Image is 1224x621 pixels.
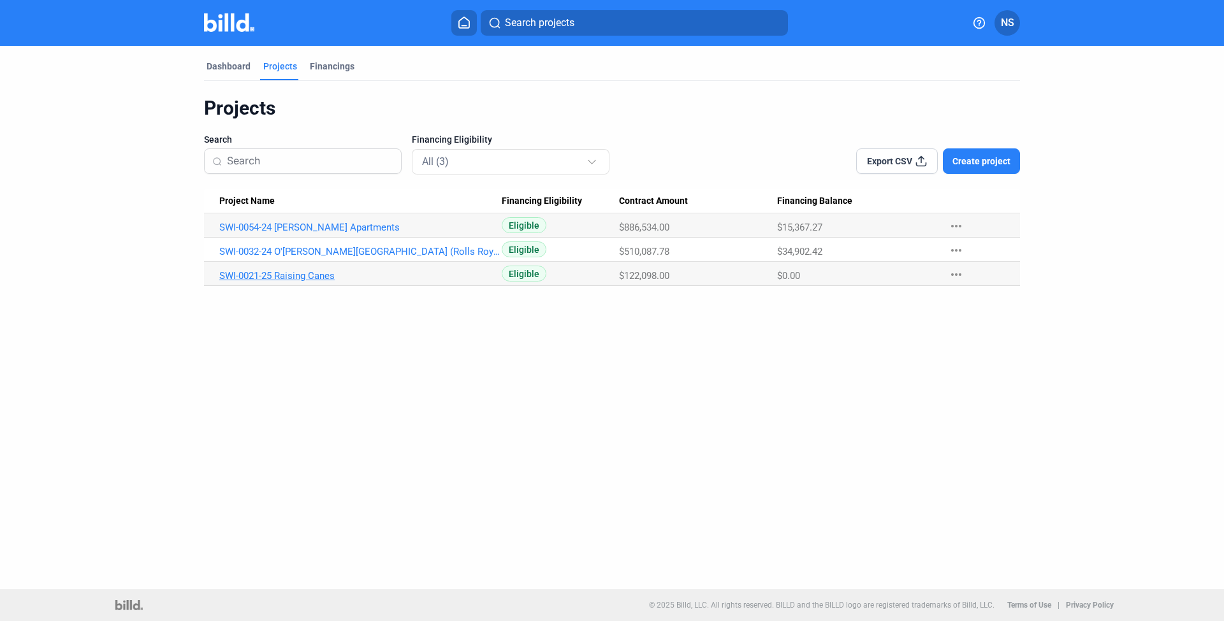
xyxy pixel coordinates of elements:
[219,246,502,257] a: SWI-0032-24 O'[PERSON_NAME][GEOGRAPHIC_DATA] (Rolls Royce)
[219,270,502,282] a: SWI-0021-25 Raising Canes
[219,196,275,207] span: Project Name
[204,133,232,146] span: Search
[943,148,1020,174] button: Create project
[412,133,492,146] span: Financing Eligibility
[115,600,143,610] img: logo
[422,155,449,168] mat-select-trigger: All (3)
[502,196,582,207] span: Financing Eligibility
[263,60,297,73] div: Projects
[219,222,502,233] a: SWI-0054-24 [PERSON_NAME] Apartments
[649,601,994,610] p: © 2025 Billd, LLC. All rights reserved. BILLD and the BILLD logo are registered trademarks of Bil...
[619,270,669,282] span: $122,098.00
[856,148,938,174] button: Export CSV
[619,222,669,233] span: $886,534.00
[1066,601,1114,610] b: Privacy Policy
[777,196,852,207] span: Financing Balance
[777,246,822,257] span: $34,902.42
[1007,601,1051,610] b: Terms of Use
[619,196,688,207] span: Contract Amount
[777,196,936,207] div: Financing Balance
[1058,601,1060,610] p: |
[502,217,546,233] span: Eligible
[619,196,777,207] div: Contract Amount
[207,60,251,73] div: Dashboard
[204,96,1020,120] div: Projects
[227,148,393,175] input: Search
[949,243,964,258] mat-icon: more_horiz
[1001,15,1014,31] span: NS
[310,60,354,73] div: Financings
[949,218,964,234] mat-icon: more_horiz
[481,10,788,36] button: Search projects
[502,196,619,207] div: Financing Eligibility
[204,13,254,32] img: Billd Company Logo
[867,155,912,168] span: Export CSV
[502,266,546,282] span: Eligible
[219,196,502,207] div: Project Name
[994,10,1020,36] button: NS
[949,267,964,282] mat-icon: more_horiz
[777,270,800,282] span: $0.00
[619,246,669,257] span: $510,087.78
[777,222,822,233] span: $15,367.27
[505,15,574,31] span: Search projects
[952,155,1010,168] span: Create project
[502,241,546,257] span: Eligible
